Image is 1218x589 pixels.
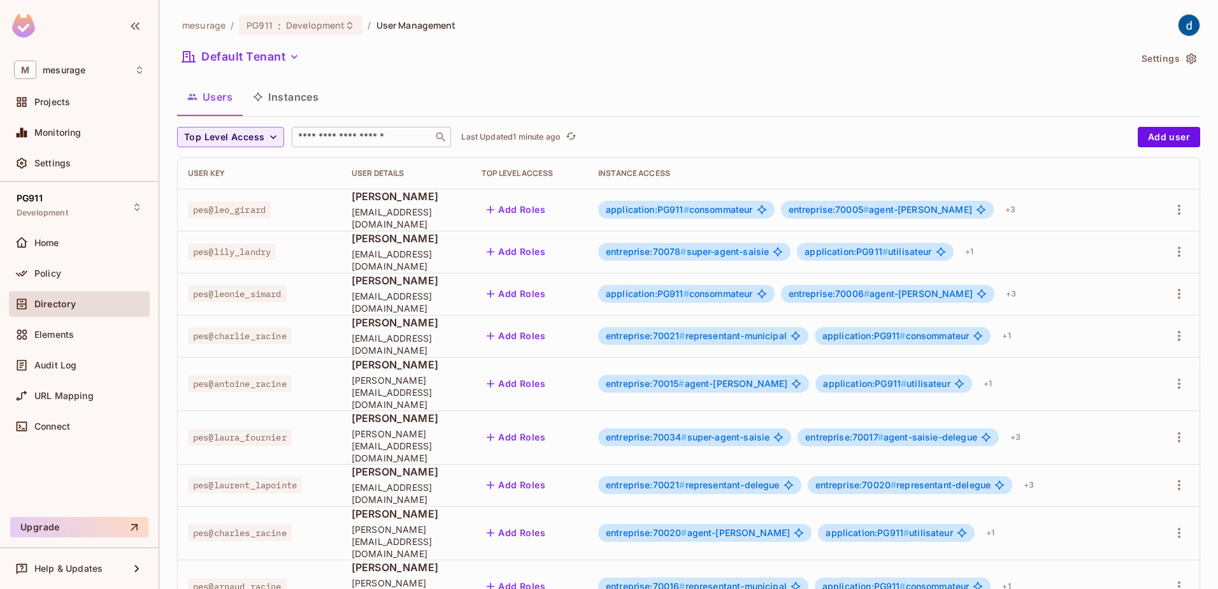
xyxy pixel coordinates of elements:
span: pes@antoine_racine [188,375,292,392]
span: Monitoring [34,127,82,138]
button: Top Level Access [177,127,284,147]
button: Add user [1138,127,1200,147]
span: : [277,20,282,31]
span: the active workspace [182,19,226,31]
div: + 3 [1001,284,1021,304]
span: # [882,246,888,257]
span: [PERSON_NAME] [352,507,461,521]
span: [PERSON_NAME] [352,316,461,330]
span: # [680,246,686,257]
li: / [368,19,371,31]
button: Upgrade [10,517,148,537]
button: Default Tenant [177,47,304,67]
span: Home [34,238,59,248]
img: SReyMgAAAABJRU5ErkJggg== [12,14,35,38]
span: # [678,378,684,389]
span: [EMAIL_ADDRESS][DOMAIN_NAME] [352,248,461,272]
div: + 1 [981,523,999,543]
span: User Management [376,19,456,31]
span: M [14,61,36,79]
div: + 1 [960,242,978,262]
span: Settings [34,158,71,168]
div: User Key [188,168,331,178]
span: [PERSON_NAME][EMAIL_ADDRESS][DOMAIN_NAME] [352,523,461,560]
span: [PERSON_NAME] [352,189,461,203]
span: # [684,204,689,215]
div: + 3 [1005,427,1026,447]
button: Add Roles [482,242,550,262]
span: PG911 [247,19,273,31]
span: # [899,330,905,341]
span: representant-delegue [606,480,780,490]
span: URL Mapping [34,391,94,401]
span: application:PG911 [606,204,689,215]
div: + 1 [997,326,1015,346]
span: Directory [34,299,76,309]
span: agent-[PERSON_NAME] [789,205,972,215]
span: agent-[PERSON_NAME] [789,289,973,299]
span: super-agent-saisie [606,247,769,257]
button: Add Roles [482,374,550,394]
span: agent-[PERSON_NAME] [606,379,787,389]
span: utilisateur [826,528,952,538]
span: super-agent-saisie [606,432,770,442]
li: / [231,19,234,31]
span: entreprise:70017 [805,432,884,442]
span: PG911 [17,193,43,203]
span: entreprise:70006 [789,288,870,299]
span: application:PG911 [823,378,906,389]
span: [PERSON_NAME][EMAIL_ADDRESS][DOMAIN_NAME] [352,428,461,464]
span: [EMAIL_ADDRESS][DOMAIN_NAME] [352,290,461,314]
button: Add Roles [482,200,550,220]
span: pes@charlie_racine [188,328,292,344]
span: Elements [34,330,74,340]
span: Top Level Access [184,129,264,145]
span: application:PG911 [606,288,689,299]
div: + 3 [1019,475,1039,495]
span: [PERSON_NAME] [352,560,461,574]
span: [EMAIL_ADDRESS][DOMAIN_NAME] [352,206,461,230]
span: entreprise:70078 [606,246,687,257]
span: entreprise:70005 [789,204,870,215]
div: Instance Access [598,168,1140,178]
span: # [863,204,869,215]
button: Add Roles [482,427,550,447]
span: # [878,432,884,442]
span: Audit Log [34,360,76,370]
button: refresh [563,129,578,145]
div: User Details [352,168,461,178]
span: entreprise:70034 [606,432,687,442]
span: # [901,378,906,389]
span: utilisateur [805,247,931,257]
span: pes@leo_girard [188,201,271,218]
span: [PERSON_NAME] [352,273,461,287]
span: Connect [34,421,70,432]
span: # [684,288,689,299]
span: Development [17,208,68,218]
span: refresh [566,131,577,143]
span: pes@laura_fournier [188,429,292,446]
span: consommateur [822,331,970,341]
button: Add Roles [482,284,550,304]
span: [PERSON_NAME] [352,358,461,372]
span: [PERSON_NAME][EMAIL_ADDRESS][DOMAIN_NAME] [352,374,461,411]
span: pes@charles_racine [188,525,292,541]
div: + 3 [1000,200,1021,220]
button: Add Roles [482,523,550,543]
span: [PERSON_NAME] [352,465,461,479]
span: Workspace: mesurage [43,65,85,75]
span: # [891,479,896,490]
span: # [679,479,685,490]
span: pes@leonie_simard [188,286,287,302]
span: [PERSON_NAME] [352,231,461,245]
span: representant-delegue [815,480,991,490]
span: [EMAIL_ADDRESS][DOMAIN_NAME] [352,481,461,505]
span: [EMAIL_ADDRESS][DOMAIN_NAME] [352,332,461,356]
p: Last Updated 1 minute ago [461,132,561,142]
span: pes@lily_landry [188,244,276,260]
span: application:PG911 [826,527,909,538]
span: pes@laurent_lapointe [188,477,302,493]
span: application:PG911 [822,330,906,341]
button: Users [177,81,243,113]
span: # [903,527,909,538]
